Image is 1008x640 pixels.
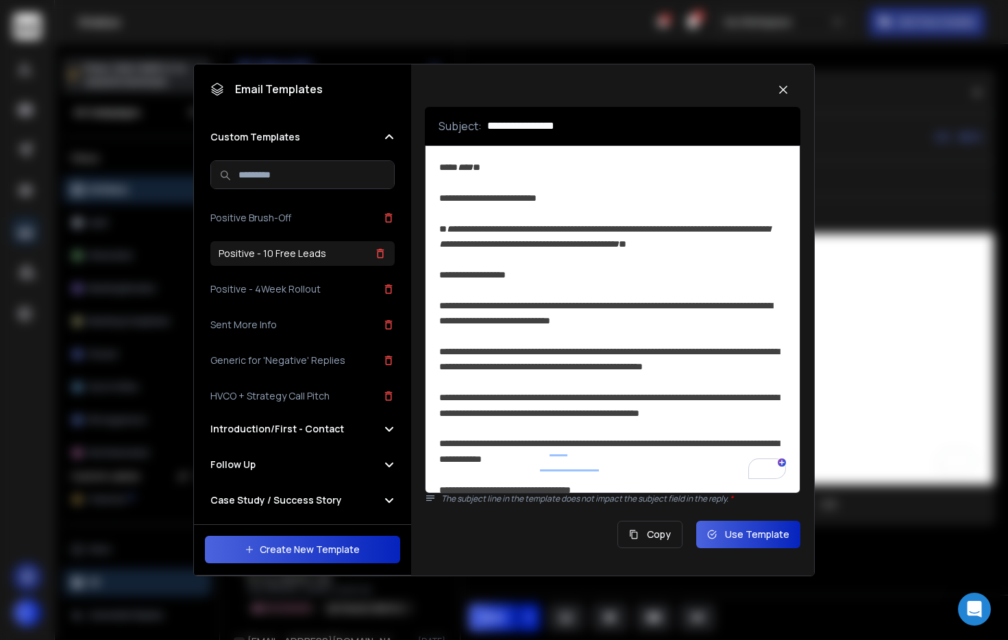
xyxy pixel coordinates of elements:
[617,521,683,548] button: Copy
[958,593,991,626] div: Open Intercom Messenger
[709,493,733,504] span: reply.
[439,118,482,134] p: Subject:
[696,521,800,548] button: Use Template
[441,493,801,504] p: The subject line in the template does not impact the subject field in the
[426,146,800,493] div: To enrich screen reader interactions, please activate Accessibility in Grammarly extension settings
